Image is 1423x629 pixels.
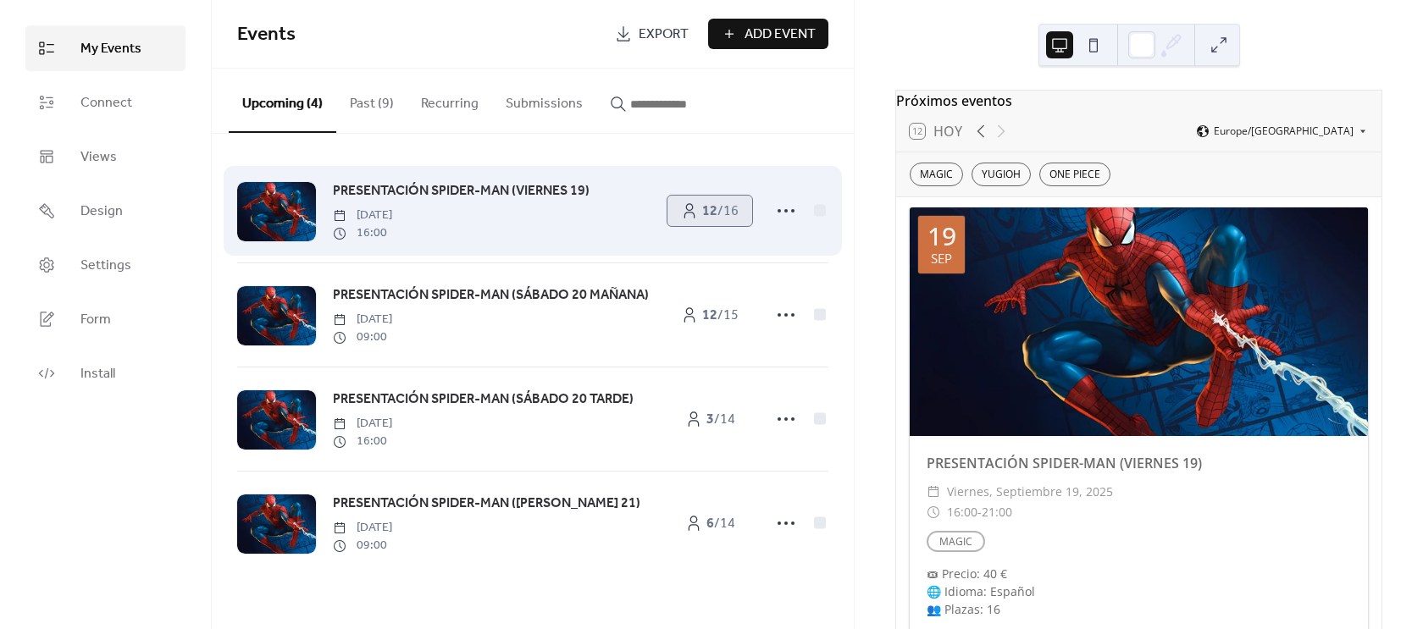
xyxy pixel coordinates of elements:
span: 21:00 [982,502,1012,522]
div: ​ [927,482,940,502]
span: PRESENTACIÓN SPIDER-MAN (SÁBADO 20 TARDE) [333,389,634,410]
div: YUGIOH [972,163,1031,186]
span: PRESENTACIÓN SPIDER-MAN (VIERNES 19) [333,181,590,201]
span: viernes, septiembre 19, 2025 [947,482,1113,502]
span: Events [237,16,296,53]
a: Design [25,188,185,234]
span: 09:00 [333,328,392,346]
span: PRESENTACIÓN SPIDER-MAN ([PERSON_NAME] 21) [333,494,640,514]
span: Europe/[GEOGRAPHIC_DATA] [1214,126,1354,136]
div: PRESENTACIÓN SPIDER-MAN (VIERNES 19) [910,453,1368,473]
span: Views [80,147,117,168]
span: Export [639,25,689,45]
button: Recurring [407,69,492,131]
b: 12 [702,302,717,328]
span: PRESENTACIÓN SPIDER-MAN (SÁBADO 20 MAÑANA) [333,285,649,306]
a: 6/14 [667,508,752,538]
span: Settings [80,256,131,276]
a: PRESENTACIÓN SPIDER-MAN (VIERNES 19) [333,180,590,202]
div: 19 [927,223,956,249]
button: Add Event [708,19,828,49]
span: / 14 [706,410,735,430]
span: 09:00 [333,537,392,555]
a: Views [25,134,185,179]
span: 16:00 [947,502,977,522]
a: Settings [25,242,185,288]
a: PRESENTACIÓN SPIDER-MAN (SÁBADO 20 TARDE) [333,389,634,411]
span: 16:00 [333,433,392,450]
span: Connect [80,93,132,113]
div: ONE PIECE [1039,163,1110,186]
a: 3/14 [667,404,752,434]
button: Submissions [492,69,596,131]
a: PRESENTACIÓN SPIDER-MAN ([PERSON_NAME] 21) [333,493,640,515]
b: 6 [706,510,714,537]
a: 12/16 [667,196,752,226]
span: [DATE] [333,207,392,224]
span: Add Event [745,25,816,45]
a: Form [25,296,185,342]
a: My Events [25,25,185,71]
span: Install [80,364,115,384]
span: 16:00 [333,224,392,242]
span: Form [80,310,111,330]
span: My Events [80,39,141,59]
div: ​ [927,502,940,522]
button: Upcoming (4) [229,69,336,133]
button: Past (9) [336,69,407,131]
div: MAGIC [910,163,963,186]
a: Install [25,350,185,396]
div: Próximos eventos [896,91,1381,111]
a: Export [602,19,701,49]
span: [DATE] [333,311,392,328]
div: sep [931,252,952,265]
b: 12 [702,198,717,224]
b: 3 [706,406,714,433]
span: / 15 [702,306,739,326]
a: PRESENTACIÓN SPIDER-MAN (SÁBADO 20 MAÑANA) [333,284,649,306]
span: / 14 [706,514,735,534]
a: Connect [25,80,185,125]
span: [DATE] [333,415,392,433]
span: / 16 [702,201,739,222]
span: Design [80,201,123,222]
span: [DATE] [333,519,392,537]
a: 12/15 [667,300,752,330]
span: - [977,502,982,522]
